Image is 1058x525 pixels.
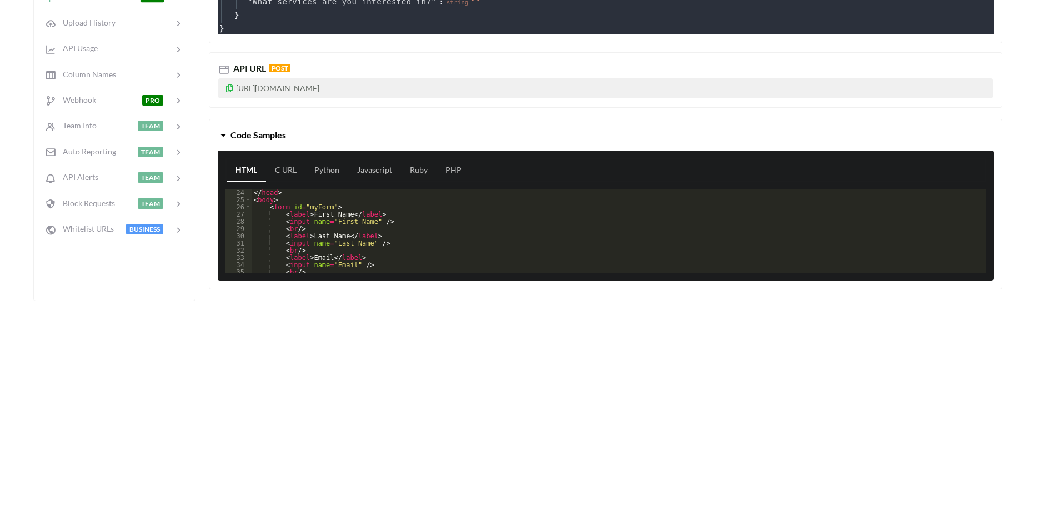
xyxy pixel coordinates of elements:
[209,119,1002,151] button: Code Samples
[138,172,163,183] span: TEAM
[56,172,98,182] span: API Alerts
[225,232,252,239] div: 30
[56,121,97,130] span: Team Info
[56,198,115,208] span: Block Requests
[225,218,252,225] div: 28
[218,78,993,98] p: [URL][DOMAIN_NAME]
[56,18,116,27] span: Upload History
[437,159,470,182] a: PHP
[56,69,116,79] span: Column Names
[138,147,163,157] span: TEAM
[138,198,163,209] span: TEAM
[230,129,286,140] span: Code Samples
[401,159,437,182] a: Ruby
[56,224,114,233] span: Whitelist URLs
[227,159,266,182] a: HTML
[126,224,163,234] span: BUSINESS
[56,95,96,104] span: Webhook
[225,211,252,218] div: 27
[225,189,252,196] div: 24
[231,63,266,73] span: API URL
[266,159,305,182] a: C URL
[269,64,290,72] span: POST
[56,147,116,156] span: Auto Reporting
[225,247,252,254] div: 32
[138,121,163,131] span: TEAM
[225,268,252,276] div: 35
[56,43,98,53] span: API Usage
[225,254,252,261] div: 33
[225,239,252,247] div: 31
[225,261,252,268] div: 34
[348,159,401,182] a: Javascript
[225,225,252,232] div: 29
[218,23,224,34] span: }
[225,203,252,211] div: 26
[305,159,348,182] a: Python
[233,9,239,21] span: }
[142,95,163,106] span: PRO
[225,196,252,203] div: 25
